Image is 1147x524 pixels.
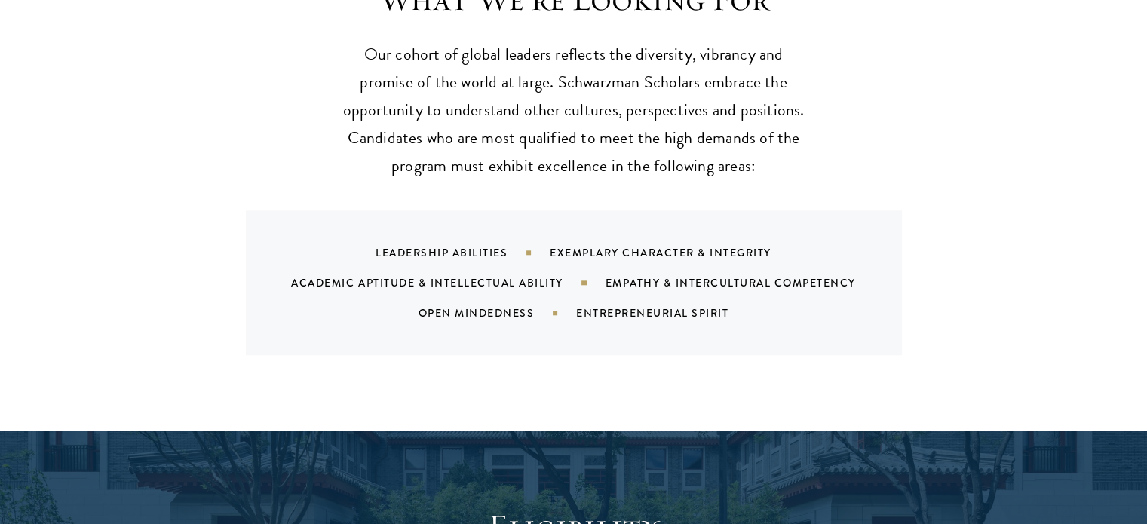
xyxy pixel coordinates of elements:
p: Our cohort of global leaders reflects the diversity, vibrancy and promise of the world at large. ... [340,41,808,180]
div: Academic Aptitude & Intellectual Ability [291,275,605,290]
div: Entrepreneurial Spirit [576,305,766,320]
div: Open Mindedness [419,305,577,320]
div: Leadership Abilities [376,245,550,260]
div: Empathy & Intercultural Competency [606,275,894,290]
div: Exemplary Character & Integrity [550,245,809,260]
